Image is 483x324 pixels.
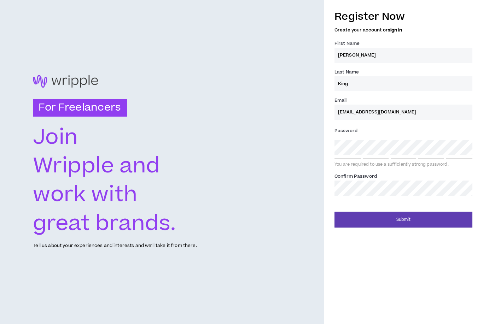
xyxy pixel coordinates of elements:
label: First Name [334,38,360,49]
h3: For Freelancers [33,99,127,117]
text: Wripple and [33,151,161,181]
h5: Create your account or [334,28,472,33]
p: Tell us about your experiences and interests and we'll take it from there. [33,242,197,249]
input: First name [334,48,472,63]
label: Last Name [334,66,359,78]
text: great brands. [33,209,176,238]
span: Password [334,128,357,134]
label: Email [334,95,347,106]
text: work with [33,180,137,210]
div: You are required to use a sufficiently strong password. [334,162,472,167]
label: Confirm Password [334,171,377,182]
a: sign in [388,27,402,33]
h3: Register Now [334,9,472,24]
input: Enter Email [334,105,472,120]
text: Join [33,123,78,152]
button: Submit [334,212,472,228]
input: Last name [334,76,472,91]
